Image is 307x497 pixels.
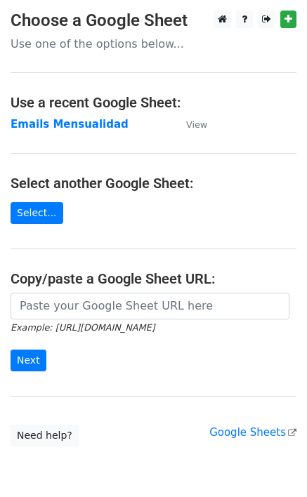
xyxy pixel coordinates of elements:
h4: Use a recent Google Sheet: [11,94,296,111]
h4: Select another Google Sheet: [11,175,296,192]
small: View [186,119,207,130]
input: Paste your Google Sheet URL here [11,293,289,319]
input: Next [11,350,46,371]
h3: Choose a Google Sheet [11,11,296,31]
a: Select... [11,202,63,224]
a: Google Sheets [209,426,296,439]
small: Example: [URL][DOMAIN_NAME] [11,322,155,333]
a: Emails Mensualidad [11,118,129,131]
p: Use one of the options below... [11,37,296,51]
h4: Copy/paste a Google Sheet URL: [11,270,296,287]
a: View [172,118,207,131]
a: Need help? [11,425,79,446]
